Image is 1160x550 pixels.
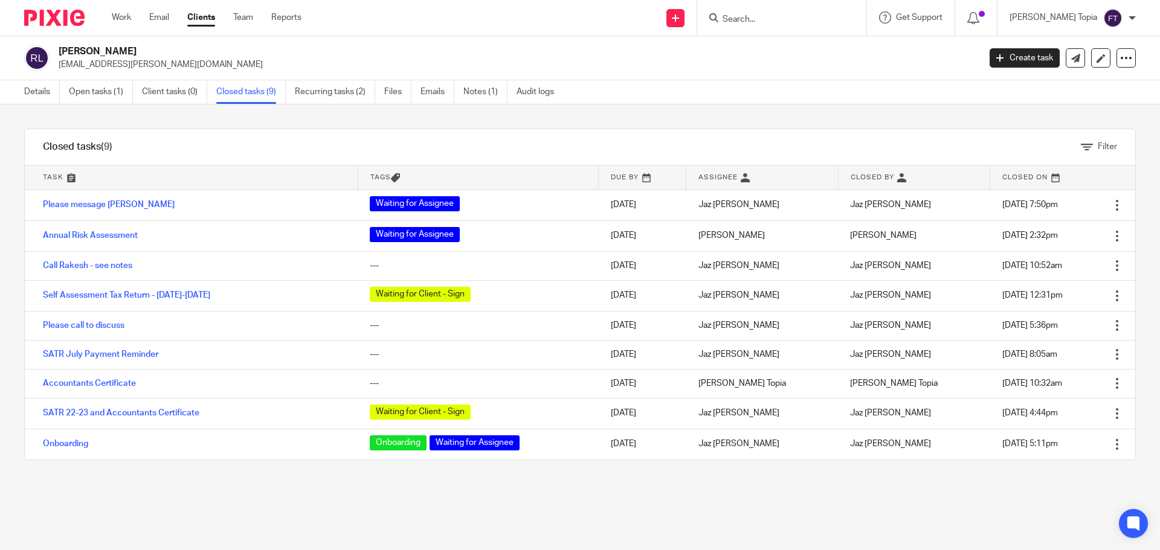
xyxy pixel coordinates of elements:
a: Email [149,11,169,24]
a: Details [24,80,60,104]
div: --- [370,319,586,331]
span: [DATE] 5:11pm [1002,440,1058,448]
p: [EMAIL_ADDRESS][PERSON_NAME][DOMAIN_NAME] [59,59,971,71]
span: [DATE] 5:36pm [1002,321,1058,330]
span: [DATE] 10:52am [1002,261,1062,270]
td: Jaz [PERSON_NAME] [686,340,838,369]
td: Jaz [PERSON_NAME] [686,429,838,459]
td: [PERSON_NAME] [686,220,838,251]
th: Tags [358,165,598,190]
a: Clients [187,11,215,24]
a: Closed tasks (9) [216,80,286,104]
a: Accountants Certificate [43,379,136,388]
a: Client tasks (0) [142,80,207,104]
span: [DATE] 4:44pm [1002,409,1058,417]
td: Jaz [PERSON_NAME] [686,311,838,340]
span: Waiting for Assignee [370,196,460,211]
td: [DATE] [599,340,686,369]
td: [DATE] [599,429,686,459]
span: Jaz [PERSON_NAME] [850,440,931,448]
span: Jaz [PERSON_NAME] [850,409,931,417]
a: Emails [420,80,454,104]
span: [DATE] 8:05am [1002,350,1057,359]
span: Jaz [PERSON_NAME] [850,261,931,270]
div: --- [370,260,586,272]
span: Jaz [PERSON_NAME] [850,350,931,359]
span: Jaz [PERSON_NAME] [850,291,931,299]
a: Files [384,80,411,104]
span: [PERSON_NAME] Topia [850,379,938,388]
td: [DATE] [599,398,686,429]
td: [DATE] [599,251,686,280]
a: SATR 22-23 and Accountants Certificate [43,409,199,417]
span: Jaz [PERSON_NAME] [850,200,931,209]
span: Onboarding [370,435,427,450]
h2: [PERSON_NAME] [59,45,789,58]
a: Open tasks (1) [69,80,133,104]
span: Waiting for Client - Sign [370,287,471,302]
a: Call Rakesh - see notes [43,261,132,270]
img: svg%3E [24,45,50,71]
td: [DATE] [599,190,686,220]
td: Jaz [PERSON_NAME] [686,190,838,220]
div: --- [370,377,586,389]
td: Jaz [PERSON_NAME] [686,280,838,311]
span: [DATE] 12:31pm [1002,291,1063,299]
span: [DATE] 2:32pm [1002,231,1058,240]
a: Recurring tasks (2) [295,80,375,104]
p: [PERSON_NAME] Topia [1010,11,1097,24]
span: Waiting for Client - Sign [370,405,471,420]
div: --- [370,348,586,360]
a: Self Assessment Tax Return - [DATE]-[DATE] [43,291,210,299]
a: Please message [PERSON_NAME] [43,200,175,209]
img: Pixie [24,10,85,26]
td: [DATE] [599,369,686,398]
td: [PERSON_NAME] Topia [686,369,838,398]
td: [DATE] [599,311,686,340]
a: Team [233,11,253,24]
a: Create task [990,48,1060,68]
span: Waiting for Assignee [370,227,460,242]
span: Get Support [896,13,942,22]
span: (9) [101,142,112,152]
span: [DATE] 10:32am [1002,379,1062,388]
span: Waiting for Assignee [430,435,520,450]
a: Onboarding [43,440,88,448]
a: Work [112,11,131,24]
a: Reports [271,11,301,24]
a: Notes (1) [463,80,507,104]
a: Audit logs [517,80,563,104]
td: [DATE] [599,220,686,251]
a: SATR July Payment Reminder [43,350,158,359]
a: Please call to discuss [43,321,124,330]
td: Jaz [PERSON_NAME] [686,251,838,280]
a: Annual Risk Assessment [43,231,138,240]
td: [DATE] [599,280,686,311]
h1: Closed tasks [43,141,112,153]
span: Jaz [PERSON_NAME] [850,321,931,330]
img: svg%3E [1103,8,1123,28]
input: Search [721,14,830,25]
span: [DATE] 7:50pm [1002,200,1058,209]
span: [PERSON_NAME] [850,231,917,240]
span: Filter [1098,142,1117,151]
td: Jaz [PERSON_NAME] [686,398,838,429]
